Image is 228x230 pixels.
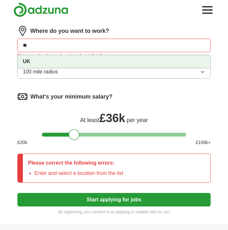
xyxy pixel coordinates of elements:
label: Where do you want to work? [30,27,109,35]
span: per year [127,117,148,123]
strong: UK [23,59,30,64]
div: Enter and select a location from the list [17,52,211,60]
img: Adzuna logo [14,3,68,17]
li: Enter and select a location from the list [34,169,123,177]
p: Please correct the following errors: [28,159,123,167]
span: £ 20 k [17,139,27,146]
span: £ 36k [100,111,125,125]
span: At least [80,117,100,123]
span: £ 100 k+ [196,139,211,146]
button: 100 mile radius [17,65,211,79]
button: Start applying for jobs [17,193,211,206]
img: location.png [17,26,28,36]
p: By registering, you consent to us applying to suitable jobs for you [17,209,211,215]
span: 100 mile radius [23,68,58,76]
img: salary.png [17,91,28,102]
label: What's your minimum salary? [30,92,112,101]
button: Toggle main navigation menu [200,3,214,17]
